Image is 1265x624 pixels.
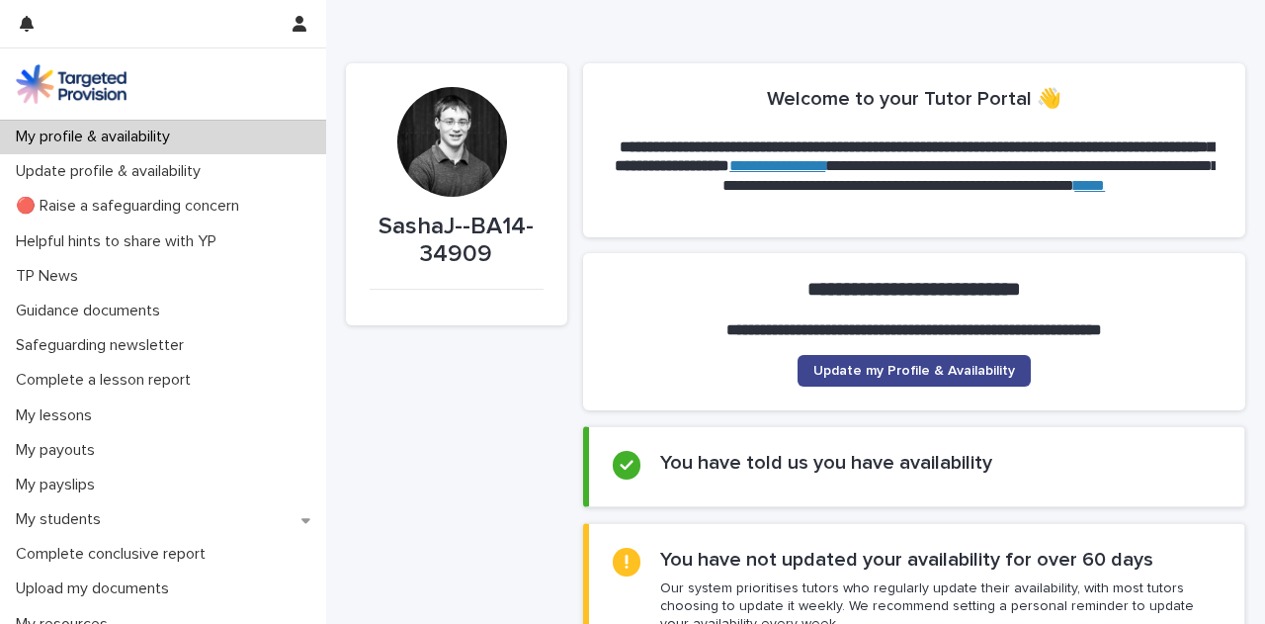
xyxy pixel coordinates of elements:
[8,371,207,390] p: Complete a lesson report
[8,476,111,494] p: My payslips
[8,336,200,355] p: Safeguarding newsletter
[370,213,544,270] p: SashaJ--BA14-34909
[767,87,1061,111] h2: Welcome to your Tutor Portal 👋
[8,267,94,286] p: TP News
[8,302,176,320] p: Guidance documents
[798,355,1031,387] a: Update my Profile & Availability
[8,197,255,216] p: 🔴 Raise a safeguarding concern
[8,510,117,529] p: My students
[813,364,1015,378] span: Update my Profile & Availability
[8,162,216,181] p: Update profile & availability
[8,232,232,251] p: Helpful hints to share with YP
[660,451,992,475] h2: You have told us you have availability
[660,548,1153,572] h2: You have not updated your availability for over 60 days
[8,545,221,564] p: Complete conclusive report
[16,64,126,104] img: M5nRWzHhSzIhMunXDL62
[8,579,185,598] p: Upload my documents
[8,128,186,146] p: My profile & availability
[8,441,111,460] p: My payouts
[8,406,108,425] p: My lessons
